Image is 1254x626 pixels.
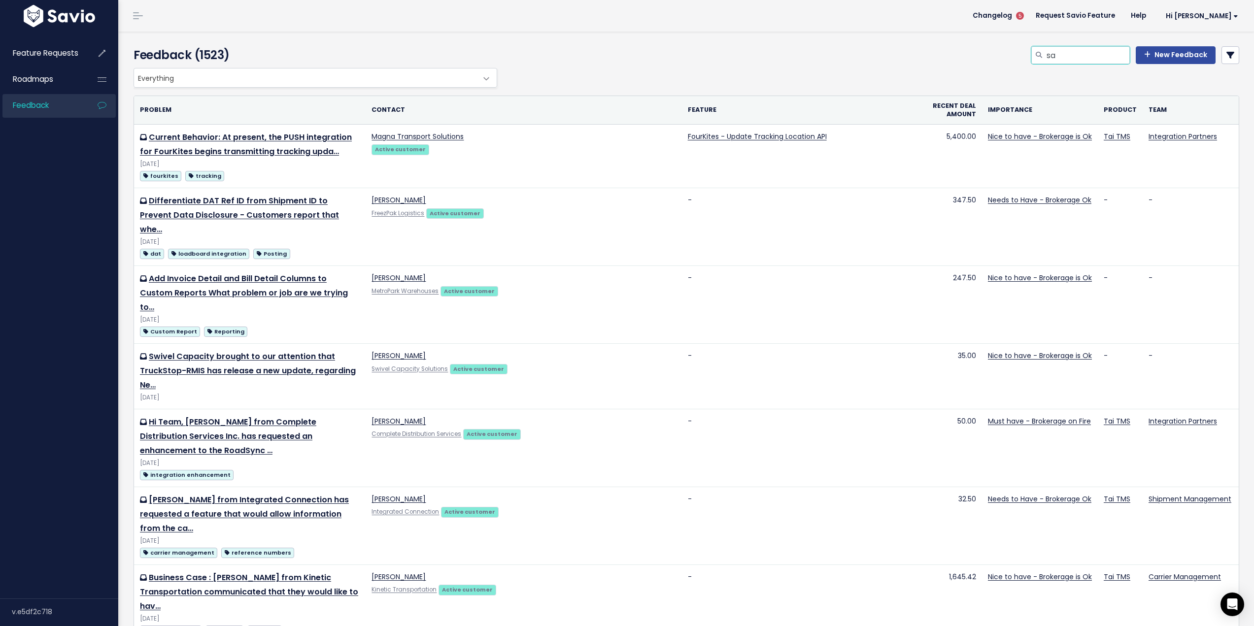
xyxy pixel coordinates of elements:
[140,132,352,157] a: Current Behavior: At present, the PUSH integration for FourKites begins transmitting tracking upda…
[1098,188,1143,266] td: -
[926,487,982,565] td: 32.50
[926,96,982,125] th: Recent deal amount
[988,494,1091,504] a: Needs to Have - Brokerage Ok
[140,351,356,391] a: Swivel Capacity brought to our attention that TruckStop-RMIS has release a new update, regarding Ne…
[372,195,426,205] a: [PERSON_NAME]
[988,572,1092,582] a: Nice to have - Brokerage is Ok
[140,614,360,624] div: [DATE]
[1136,46,1216,64] a: New Feedback
[988,351,1092,361] a: Nice to have - Brokerage is Ok
[221,548,294,558] span: reference numbers
[2,42,82,65] a: Feature Requests
[12,599,118,625] div: v.e5df2c718
[988,416,1091,426] a: Must have - Brokerage on Fire
[439,584,496,594] a: Active customer
[168,249,249,259] span: loadboard integration
[926,266,982,344] td: 247.50
[372,494,426,504] a: [PERSON_NAME]
[168,247,249,260] a: loadboard integration
[140,249,164,259] span: dat
[372,365,448,373] a: Swivel Capacity Solutions
[1104,572,1130,582] a: Tai TMS
[682,266,926,344] td: -
[2,94,82,117] a: Feedback
[926,188,982,266] td: 347.50
[1166,12,1238,20] span: Hi [PERSON_NAME]
[688,132,827,141] a: FourKites - Update Tracking Location API
[1098,344,1143,409] td: -
[1104,494,1130,504] a: Tai TMS
[441,506,498,516] a: Active customer
[444,508,495,516] strong: Active customer
[372,508,439,516] a: Integrated Connection
[1123,8,1154,23] a: Help
[1016,12,1024,20] span: 5
[366,96,681,125] th: Contact
[1149,132,1217,141] a: Integration Partners
[253,249,290,259] span: Posting
[988,273,1092,283] a: Nice to have - Brokerage is Ok
[1149,416,1217,426] a: Integration Partners
[140,470,234,480] span: integration enhancement
[140,536,360,546] div: [DATE]
[372,416,426,426] a: [PERSON_NAME]
[1143,96,1239,125] th: Team
[134,68,497,88] span: Everything
[134,68,477,87] span: Everything
[372,351,426,361] a: [PERSON_NAME]
[140,247,164,260] a: dat
[140,327,200,337] span: Custom Report
[372,144,429,154] a: Active customer
[973,12,1012,19] span: Changelog
[453,365,504,373] strong: Active customer
[372,287,439,295] a: MetroPark Warehouses
[982,96,1098,125] th: Importance
[1154,8,1246,24] a: Hi [PERSON_NAME]
[140,458,360,468] div: [DATE]
[1149,572,1221,582] a: Carrier Management
[444,287,495,295] strong: Active customer
[682,96,926,125] th: Feature
[442,586,493,593] strong: Active customer
[1149,494,1231,504] a: Shipment Management
[988,195,1091,205] a: Needs to Have - Brokerage Ok
[467,430,517,438] strong: Active customer
[1143,344,1239,409] td: -
[1104,132,1130,141] a: Tai TMS
[372,586,437,593] a: Kinetic Transportation
[140,315,360,325] div: [DATE]
[926,409,982,487] td: 50.00
[372,273,426,283] a: [PERSON_NAME]
[1220,593,1244,616] div: Open Intercom Messenger
[140,325,200,337] a: Custom Report
[372,430,461,438] a: Complete Distribution Services
[134,96,366,125] th: Problem
[140,195,339,235] a: Differentiate DAT Ref ID from Shipment ID to Prevent Data Disclosure - Customers report that whe…
[134,46,492,64] h4: Feedback (1523)
[253,247,290,260] a: Posting
[204,327,247,337] span: Reporting
[372,132,464,141] a: Magna Transport Solutions
[140,273,348,313] a: Add Invoice Detail and Bill Detail Columns to Custom Reports What problem or job are we trying to…
[926,125,982,188] td: 5,400.00
[682,188,926,266] td: -
[140,548,217,558] span: carrier management
[372,572,426,582] a: [PERSON_NAME]
[372,209,424,217] a: FreezPak Logistics
[140,572,358,612] a: Business Case : [PERSON_NAME] from Kinetic Transportation communicated that they would like to hav…
[682,487,926,565] td: -
[463,428,520,438] a: Active customer
[1104,416,1130,426] a: Tai TMS
[185,171,224,181] span: tracking
[140,171,181,181] span: fourkites
[426,208,483,218] a: Active customer
[140,546,217,559] a: carrier management
[140,468,234,481] a: integration enhancement
[13,100,49,110] span: Feedback
[1046,46,1130,64] input: Search feedback...
[682,344,926,409] td: -
[21,5,98,27] img: logo-white.9d6f32f41409.svg
[185,169,224,182] a: tracking
[140,159,360,169] div: [DATE]
[140,494,349,534] a: [PERSON_NAME] from Integrated Connection has requested a feature that would allow information fro...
